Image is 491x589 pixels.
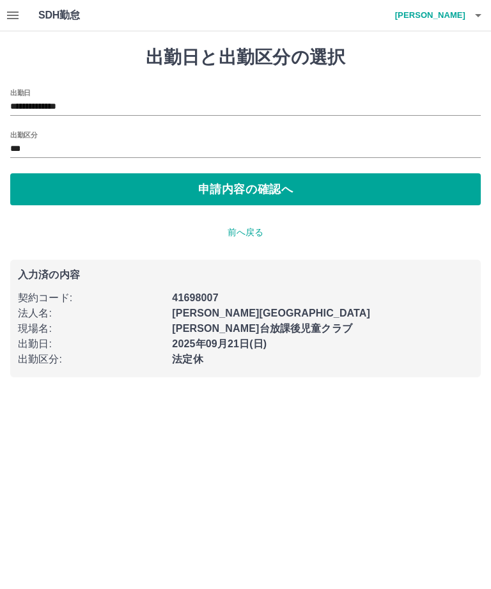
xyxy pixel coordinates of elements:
[172,354,203,365] b: 法定休
[172,338,267,349] b: 2025年09月21日(日)
[18,336,164,352] p: 出勤日 :
[18,321,164,336] p: 現場名 :
[10,173,481,205] button: 申請内容の確認へ
[18,290,164,306] p: 契約コード :
[172,323,352,334] b: [PERSON_NAME]台放課後児童クラブ
[10,47,481,68] h1: 出勤日と出勤区分の選択
[10,130,37,139] label: 出勤区分
[18,352,164,367] p: 出勤区分 :
[172,308,370,318] b: [PERSON_NAME][GEOGRAPHIC_DATA]
[10,226,481,239] p: 前へ戻る
[18,306,164,321] p: 法人名 :
[18,270,473,280] p: 入力済の内容
[172,292,218,303] b: 41698007
[10,88,31,97] label: 出勤日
